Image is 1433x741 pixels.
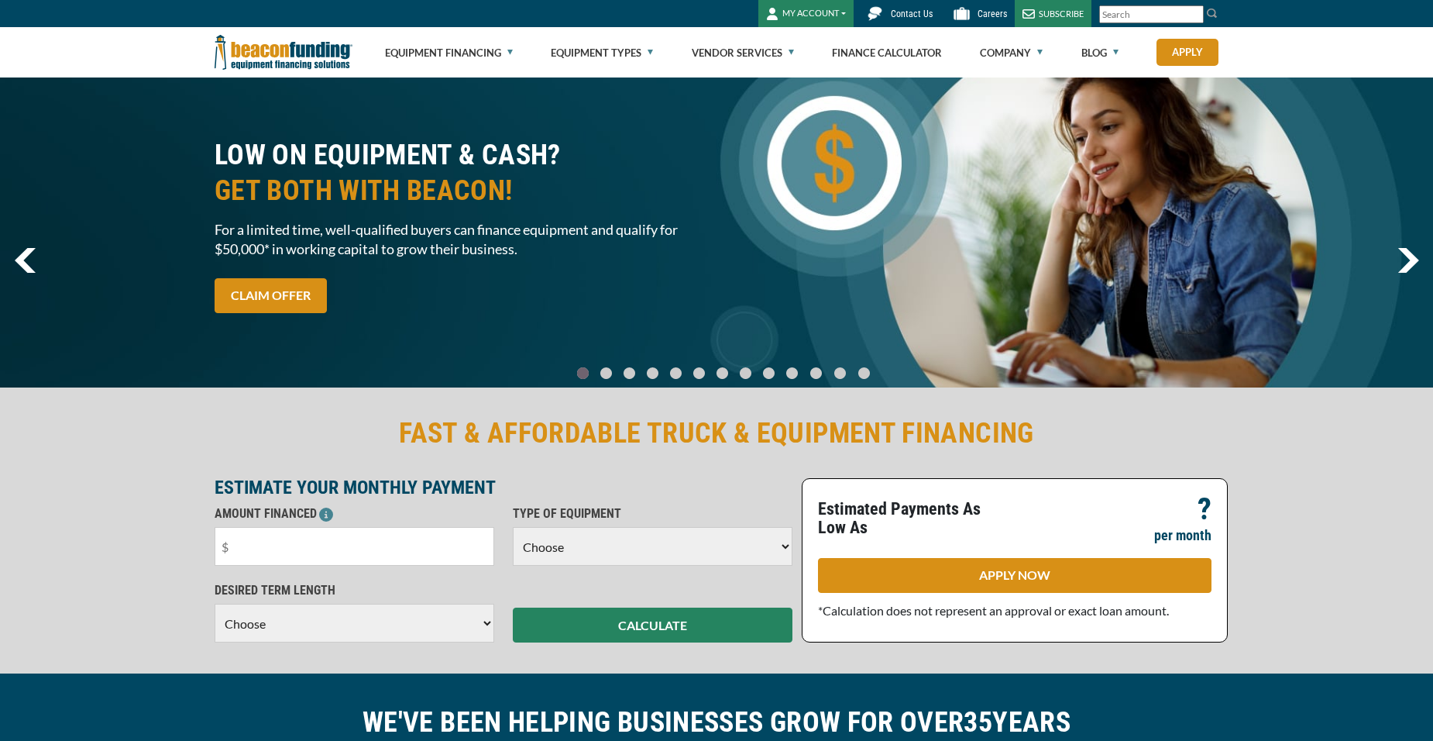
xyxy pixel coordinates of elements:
[513,505,792,523] p: TYPE OF EQUIPMENT
[620,367,639,380] a: Go To Slide 2
[818,500,1005,537] p: Estimated Payments As Low As
[737,367,755,380] a: Go To Slide 7
[215,478,792,497] p: ESTIMATE YOUR MONTHLY PAYMENT
[806,367,826,380] a: Go To Slide 10
[215,137,707,209] h2: LOW ON EQUIPMENT & CASH?
[385,28,513,78] a: Equipment Financing
[1154,526,1211,545] p: per month
[1198,500,1211,519] p: ?
[692,28,794,78] a: Vendor Services
[667,367,686,380] a: Go To Slide 4
[574,367,593,380] a: Go To Slide 0
[713,367,732,380] a: Go To Slide 6
[1397,248,1419,273] a: next
[215,278,327,313] a: CLAIM OFFER
[215,505,494,523] p: AMOUNT FINANCED
[832,28,942,78] a: Finance Calculator
[1206,7,1218,19] img: Search
[215,581,494,600] p: DESIRED TERM LENGTH
[830,367,850,380] a: Go To Slide 11
[964,706,992,739] span: 35
[215,705,1218,740] h2: WE'VE BEEN HELPING BUSINESSES GROW FOR OVER YEARS
[215,415,1218,451] h2: FAST & AFFORDABLE TRUCK & EQUIPMENT FINANCING
[1099,5,1204,23] input: Search
[978,9,1007,19] span: Careers
[513,608,792,643] button: CALCULATE
[1187,9,1200,21] a: Clear search text
[215,173,707,209] span: GET BOTH WITH BEACON!
[690,367,709,380] a: Go To Slide 5
[644,367,662,380] a: Go To Slide 3
[818,558,1211,593] a: APPLY NOW
[1397,248,1419,273] img: Right Navigator
[891,9,933,19] span: Contact Us
[215,527,494,566] input: $
[551,28,653,78] a: Equipment Types
[15,248,36,273] img: Left Navigator
[783,367,802,380] a: Go To Slide 9
[15,248,36,273] a: previous
[760,367,778,380] a: Go To Slide 8
[818,603,1169,618] span: *Calculation does not represent an approval or exact loan amount.
[980,28,1043,78] a: Company
[854,367,874,380] a: Go To Slide 12
[1081,28,1119,78] a: Blog
[1156,39,1218,66] a: Apply
[215,27,352,78] img: Beacon Funding Corporation logo
[597,367,616,380] a: Go To Slide 1
[215,220,707,259] span: For a limited time, well-qualified buyers can finance equipment and qualify for $50,000* in worki...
